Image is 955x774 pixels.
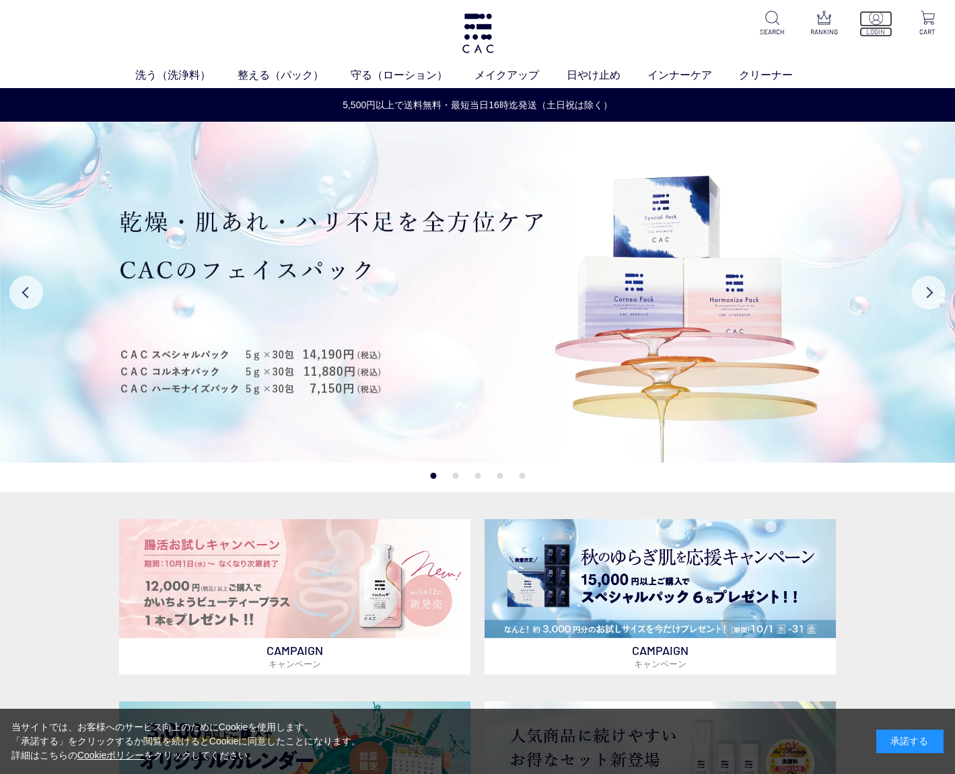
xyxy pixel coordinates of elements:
button: 3 of 5 [474,473,481,479]
button: Previous [9,276,43,309]
button: 5 of 5 [519,473,525,479]
a: Cookieポリシー [77,750,145,761]
a: 洗う（洗浄料） [135,67,238,83]
a: メイクアップ [474,67,566,83]
p: CAMPAIGN [485,638,835,674]
p: CART [911,27,944,37]
button: 1 of 5 [430,473,436,479]
div: 当サイトでは、お客様へのサービス向上のためにCookieを使用します。 「承諾する」をクリックするか閲覧を続けるとCookieに同意したことになります。 詳細はこちらの をクリックしてください。 [11,720,361,763]
a: クリーナー [739,67,820,83]
img: logo [460,13,495,53]
a: 守る（ローション） [351,67,474,83]
span: キャンペーン [634,658,686,669]
a: 腸活お試しキャンペーン 腸活お試しキャンペーン CAMPAIGNキャンペーン [119,519,470,674]
a: CART [911,11,944,37]
a: RANKING [808,11,841,37]
p: SEARCH [756,27,789,37]
a: 整える（パック） [238,67,351,83]
a: 5,500円以上で送料無料・最短当日16時迄発送（土日祝は除く） [1,98,954,112]
p: LOGIN [859,27,892,37]
a: LOGIN [859,11,892,37]
a: スペシャルパックお試しプレゼント スペシャルパックお試しプレゼント CAMPAIGNキャンペーン [485,519,835,674]
p: RANKING [808,27,841,37]
a: SEARCH [756,11,789,37]
div: 承諾する [876,730,944,753]
button: 4 of 5 [497,473,503,479]
span: キャンペーン [269,658,321,669]
img: スペシャルパックお試しプレゼント [485,519,835,638]
img: 腸活お試しキャンペーン [119,519,470,638]
a: 日やけ止め [567,67,647,83]
button: 2 of 5 [452,473,458,479]
a: インナーケア [647,67,739,83]
button: Next [912,276,946,309]
p: CAMPAIGN [119,638,470,674]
